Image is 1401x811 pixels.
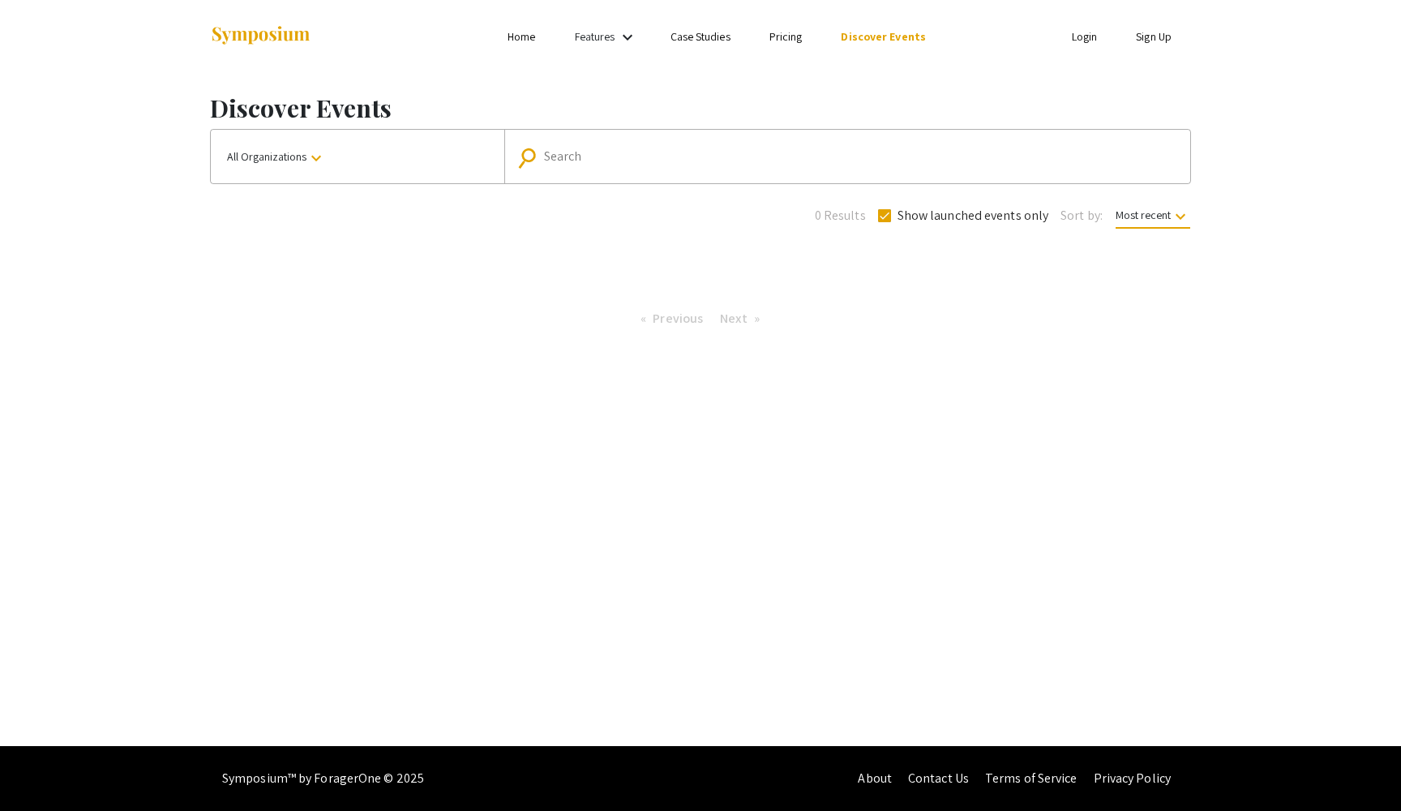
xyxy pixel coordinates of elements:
a: Pricing [769,29,803,44]
iframe: Chat [12,738,69,799]
a: Contact Us [908,770,969,787]
mat-icon: keyboard_arrow_down [306,148,326,168]
a: About [858,770,892,787]
span: Show launched events only [898,206,1049,225]
span: All Organizations [227,149,326,164]
div: Symposium™ by ForagerOne © 2025 [222,746,424,811]
img: Symposium by ForagerOne [210,25,311,47]
span: Most recent [1116,208,1190,229]
mat-icon: keyboard_arrow_down [1171,207,1190,226]
button: All Organizations [211,130,504,183]
span: Previous [653,310,703,327]
h1: Discover Events [210,93,1191,122]
button: Most recent [1103,200,1203,230]
a: Case Studies [671,29,730,44]
ul: Pagination [632,307,768,331]
span: Sort by: [1060,206,1103,225]
span: 0 Results [815,206,866,225]
a: Privacy Policy [1094,770,1171,787]
a: Sign Up [1136,29,1172,44]
mat-icon: Search [520,144,543,172]
a: Login [1072,29,1098,44]
a: Terms of Service [985,770,1078,787]
a: Features [575,29,615,44]
mat-icon: Expand Features list [618,28,637,47]
a: Home [508,29,535,44]
a: Discover Events [841,29,926,44]
span: Next [720,310,747,327]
